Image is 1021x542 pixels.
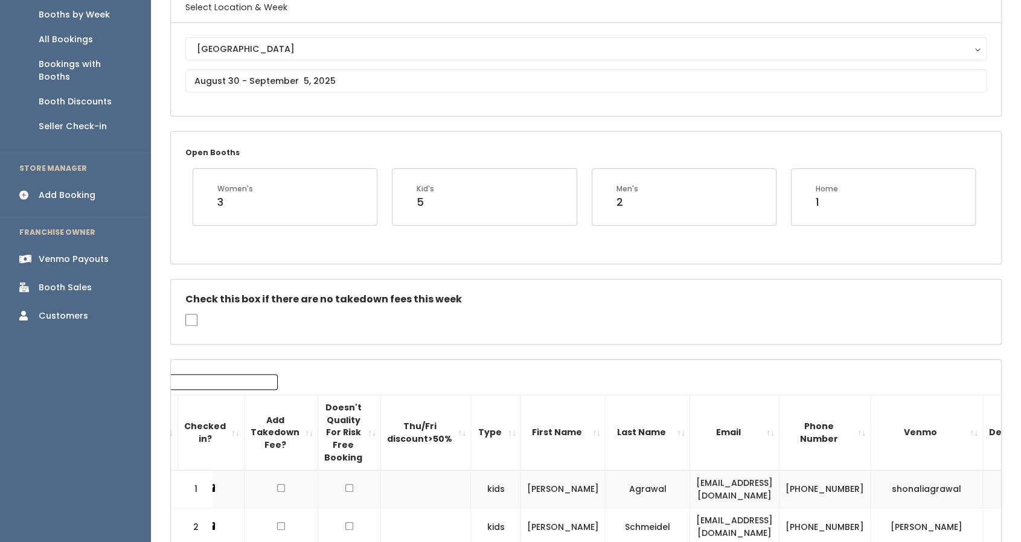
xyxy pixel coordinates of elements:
[816,183,838,194] div: Home
[39,8,110,21] div: Booths by Week
[171,470,213,508] td: 1
[178,395,245,470] th: Checked in?: activate to sort column ascending
[124,374,278,390] input: Search:
[197,42,975,56] div: [GEOGRAPHIC_DATA]
[417,194,434,210] div: 5
[779,395,871,470] th: Phone Number: activate to sort column ascending
[417,183,434,194] div: Kid's
[39,253,109,266] div: Venmo Payouts
[521,470,606,508] td: [PERSON_NAME]
[471,395,521,470] th: Type: activate to sort column ascending
[471,470,521,508] td: kids
[690,470,779,508] td: [EMAIL_ADDRESS][DOMAIN_NAME]
[39,281,92,294] div: Booth Sales
[381,395,471,470] th: Thu/Fri discount&gt;50%: activate to sort column ascending
[39,120,107,133] div: Seller Check-in
[616,183,638,194] div: Men's
[39,95,112,108] div: Booth Discounts
[185,37,987,60] button: [GEOGRAPHIC_DATA]
[39,189,95,202] div: Add Booking
[217,183,253,194] div: Women's
[779,470,871,508] td: [PHONE_NUMBER]
[185,294,987,305] h5: Check this box if there are no takedown fees this week
[185,69,987,92] input: August 30 - September 5, 2025
[871,395,983,470] th: Venmo: activate to sort column ascending
[816,194,838,210] div: 1
[80,374,278,390] label: Search:
[616,194,638,210] div: 2
[871,470,983,508] td: shonaliagrawal
[39,310,88,322] div: Customers
[217,194,253,210] div: 3
[185,147,240,158] small: Open Booths
[521,395,606,470] th: First Name: activate to sort column ascending
[245,395,318,470] th: Add Takedown Fee?: activate to sort column ascending
[39,33,93,46] div: All Bookings
[318,395,381,470] th: Doesn't Quality For Risk Free Booking : activate to sort column ascending
[606,470,690,508] td: Agrawal
[606,395,690,470] th: Last Name: activate to sort column ascending
[39,58,132,83] div: Bookings with Booths
[690,395,779,470] th: Email: activate to sort column ascending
